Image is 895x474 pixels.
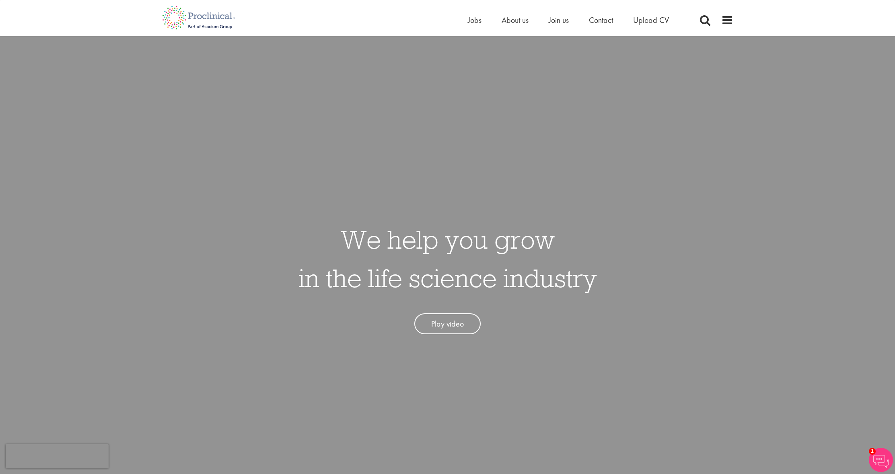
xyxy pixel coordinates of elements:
[589,15,613,25] a: Contact
[633,15,669,25] a: Upload CV
[298,220,597,297] h1: We help you grow in the life science industry
[414,313,481,335] a: Play video
[549,15,569,25] a: Join us
[502,15,529,25] a: About us
[869,448,876,455] span: 1
[468,15,481,25] a: Jobs
[869,448,893,472] img: Chatbot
